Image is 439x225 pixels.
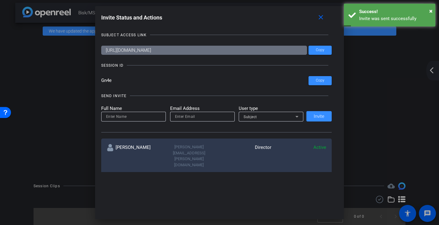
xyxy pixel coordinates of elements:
[106,113,161,120] input: Enter Name
[216,144,271,168] div: Director
[101,32,332,38] openreel-title-line: SUBJECT ACCESS LINK
[101,93,127,99] div: SEND INVITE
[175,113,230,120] input: Enter Email
[101,62,123,69] div: SESSION ID
[101,93,332,99] openreel-title-line: SEND INVITE
[162,144,216,168] div: [PERSON_NAME][EMAIL_ADDRESS][PERSON_NAME][DOMAIN_NAME]
[309,76,332,85] button: Copy
[244,115,257,119] span: Subject
[316,48,324,52] span: Copy
[429,7,433,15] span: ×
[101,12,332,23] div: Invite Status and Actions
[101,62,332,69] openreel-title-line: SESSION ID
[170,105,235,112] mat-label: Email Address
[429,6,433,16] button: Close
[239,105,303,112] mat-label: User type
[107,144,162,168] div: [PERSON_NAME]
[317,14,325,21] mat-icon: close
[101,105,166,112] mat-label: Full Name
[316,78,324,83] span: Copy
[313,145,326,150] span: Active
[359,15,431,22] div: Invite was sent successfully
[101,32,147,38] div: SUBJECT ACCESS LINK
[359,8,431,15] div: Success!
[309,46,332,55] button: Copy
